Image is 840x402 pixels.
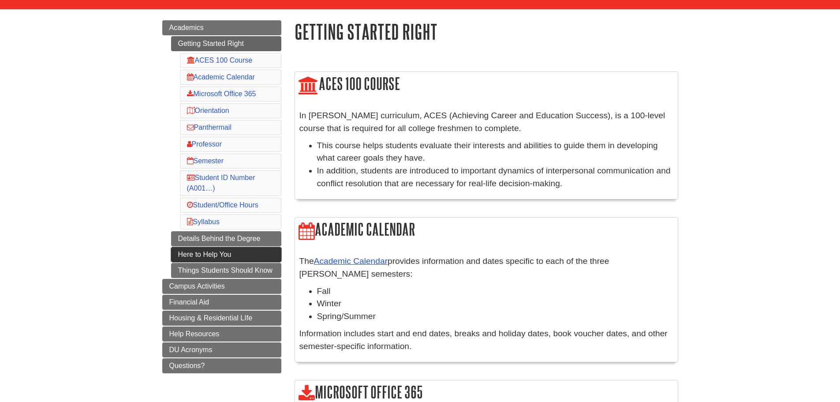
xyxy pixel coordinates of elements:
span: Academics [169,24,204,31]
a: Help Resources [162,327,281,342]
a: Academics [162,20,281,35]
a: Panthermail [187,124,231,131]
h2: ACES 100 Course [295,72,678,97]
a: Microsoft Office 365 [187,90,256,98]
li: This course helps students evaluate their interests and abilities to guide them in developing wha... [317,139,673,165]
span: Questions? [169,362,205,369]
a: Details Behind the Degree [171,231,281,246]
a: Financial Aid [162,295,281,310]
a: Getting Started Right [171,36,281,51]
a: Things Students Should Know [171,263,281,278]
span: Campus Activities [169,282,225,290]
p: The provides information and dates specific to each of the three [PERSON_NAME] semesters: [299,255,673,281]
a: Campus Activities [162,279,281,294]
li: Winter [317,297,673,310]
a: ACES 100 Course [187,56,253,64]
span: Financial Aid [169,298,209,306]
a: Student ID Number (A001…) [187,174,255,192]
p: Information includes start and end dates, breaks and holiday dates, book voucher dates, and other... [299,327,673,353]
a: Orientation [187,107,229,114]
a: Academic Calendar [314,256,388,266]
a: Student/Office Hours [187,201,258,209]
h1: Getting Started Right [295,20,678,43]
a: Syllabus [187,218,220,225]
div: Guide Page Menu [162,20,281,373]
li: Fall [317,285,673,298]
a: Housing & Residential LIfe [162,311,281,326]
span: Help Resources [169,330,220,338]
a: Questions? [162,358,281,373]
h2: Academic Calendar [295,218,678,243]
span: Housing & Residential LIfe [169,314,253,322]
li: Spring/Summer [317,310,673,323]
a: Here to Help You [171,247,281,262]
a: Professor [187,140,222,148]
span: DU Acronyms [169,346,213,353]
a: DU Acronyms [162,342,281,357]
li: In addition, students are introduced to important dynamics of interpersonal communication and con... [317,165,673,190]
a: Semester [187,157,224,165]
p: In [PERSON_NAME] curriculum, ACES (Achieving Career and Education Success), is a 100-level course... [299,109,673,135]
a: Academic Calendar [187,73,255,81]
